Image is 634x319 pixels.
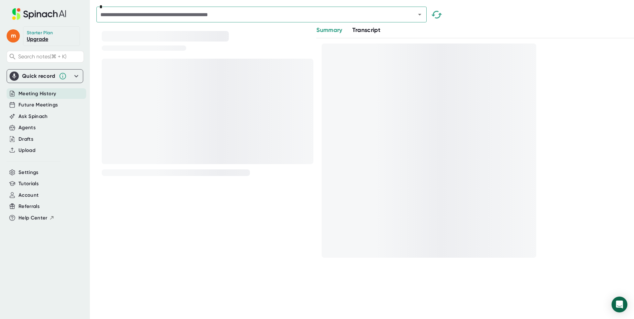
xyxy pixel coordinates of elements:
div: Starter Plan [27,30,53,36]
button: Referrals [18,203,40,210]
button: Tutorials [18,180,39,188]
span: Transcript [352,26,381,34]
button: Account [18,191,39,199]
button: Drafts [18,135,33,143]
span: Search notes (⌘ + K) [18,53,66,60]
button: Future Meetings [18,101,58,109]
button: Ask Spinach [18,113,48,120]
button: Open [415,10,424,19]
a: Upgrade [27,36,48,42]
button: Meeting History [18,90,56,98]
span: Help Center [18,214,48,222]
span: m [7,29,20,43]
div: Quick record [10,70,80,83]
button: Transcript [352,26,381,35]
button: Summary [316,26,342,35]
button: Upload [18,147,35,154]
button: Help Center [18,214,54,222]
div: Open Intercom Messenger [612,297,627,312]
span: Summary [316,26,342,34]
div: Quick record [22,73,55,79]
button: Agents [18,124,36,131]
button: Settings [18,169,39,176]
